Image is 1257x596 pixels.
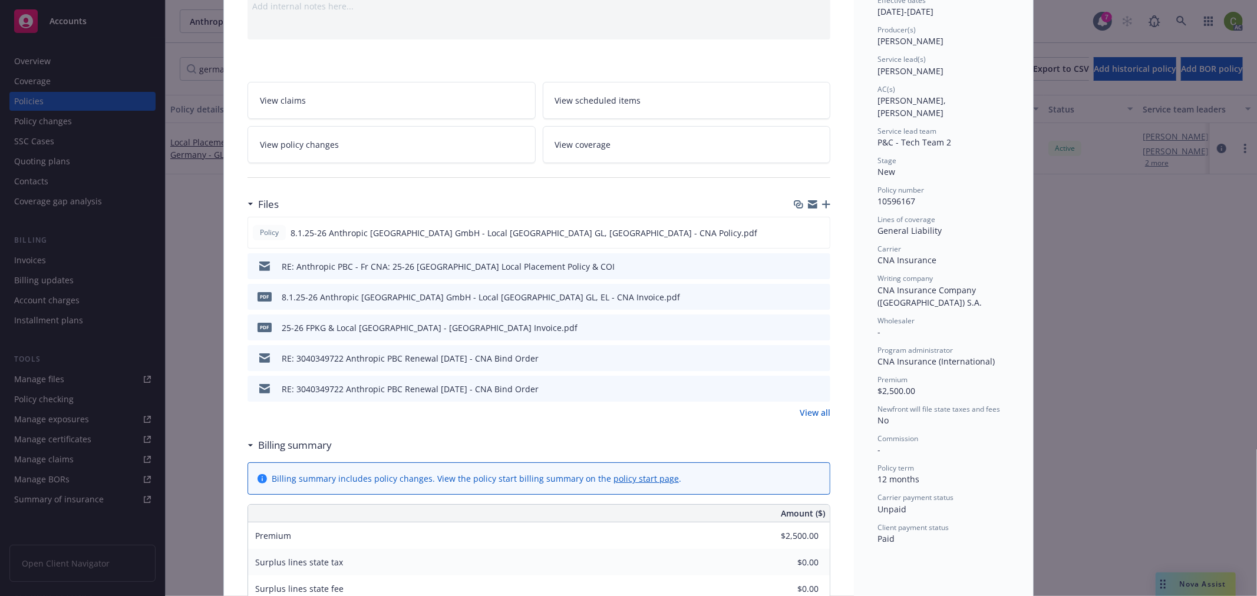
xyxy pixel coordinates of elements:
span: Paid [877,533,895,544]
span: Newfront will file state taxes and fees [877,404,1000,414]
span: Carrier [877,244,901,254]
span: - [877,326,880,337]
a: View claims [248,82,536,119]
span: Carrier payment status [877,492,954,502]
span: Policy number [877,185,924,195]
div: Billing summary includes policy changes. View the policy start billing summary on the . [272,472,681,485]
a: View coverage [543,126,831,163]
span: Unpaid [877,504,906,515]
button: preview file [815,383,826,395]
span: Wholesaler [877,316,915,326]
input: 0.00 [749,554,826,571]
button: download file [796,383,806,395]
span: No [877,415,889,426]
span: Service lead(s) [877,54,926,64]
input: 0.00 [749,527,826,545]
span: Stage [877,155,896,165]
span: Surplus lines state tax [255,557,343,568]
span: CNA Insurance [877,254,936,266]
span: CNA Insurance (International) [877,356,995,367]
span: pdf [258,323,272,332]
div: RE: 3040349722 Anthropic PBC Renewal [DATE] - CNA Bind Order [282,352,539,365]
span: Surplus lines state fee [255,583,344,594]
button: download file [796,227,805,239]
span: Policy term [877,463,914,473]
div: RE: Anthropic PBC - Fr CNA: 25-26 [GEOGRAPHIC_DATA] Local Placement Policy & COI [282,260,615,273]
button: preview file [815,322,826,334]
span: View claims [260,94,306,107]
button: preview file [815,291,826,303]
span: [PERSON_NAME], [PERSON_NAME] [877,95,948,118]
span: View scheduled items [555,94,641,107]
span: View coverage [555,138,611,151]
div: Billing summary [248,438,332,453]
div: 25-26 FPKG & Local [GEOGRAPHIC_DATA] - [GEOGRAPHIC_DATA] Invoice.pdf [282,322,578,334]
span: Premium [877,375,908,385]
a: policy start page [613,473,679,484]
span: Client payment status [877,522,949,532]
span: [PERSON_NAME] [877,35,943,47]
span: AC(s) [877,84,895,94]
span: $2,500.00 [877,385,915,396]
button: preview file [814,227,825,239]
button: download file [796,322,806,334]
span: Commission [877,433,918,443]
span: Lines of coverage [877,214,935,224]
span: Premium [255,530,291,541]
span: 8.1.25-26 Anthropic [GEOGRAPHIC_DATA] GmbH - Local [GEOGRAPHIC_DATA] GL, [GEOGRAPHIC_DATA] - CNA ... [291,227,757,239]
span: [PERSON_NAME] [877,65,943,77]
div: Files [248,197,279,212]
a: View policy changes [248,126,536,163]
span: Program administrator [877,345,953,355]
button: preview file [815,352,826,365]
div: 8.1.25-26 Anthropic [GEOGRAPHIC_DATA] GmbH - Local [GEOGRAPHIC_DATA] GL, EL - CNA Invoice.pdf [282,291,680,303]
span: Producer(s) [877,25,916,35]
a: View scheduled items [543,82,831,119]
h3: Billing summary [258,438,332,453]
span: pdf [258,292,272,301]
span: View policy changes [260,138,339,151]
span: P&C - Tech Team 2 [877,137,951,148]
span: Service lead team [877,126,936,136]
span: Policy [258,227,281,238]
div: RE: 3040349722 Anthropic PBC Renewal [DATE] - CNA Bind Order [282,383,539,395]
button: preview file [815,260,826,273]
span: - [877,444,880,455]
button: download file [796,352,806,365]
span: CNA Insurance Company ([GEOGRAPHIC_DATA]) S.A. [877,284,982,308]
span: Writing company [877,273,933,283]
span: 10596167 [877,196,915,207]
span: New [877,166,895,177]
div: General Liability [877,224,1009,237]
button: download file [796,291,806,303]
a: View all [800,406,830,419]
button: download file [796,260,806,273]
h3: Files [258,197,279,212]
span: Amount ($) [781,507,825,519]
span: 12 months [877,474,919,485]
